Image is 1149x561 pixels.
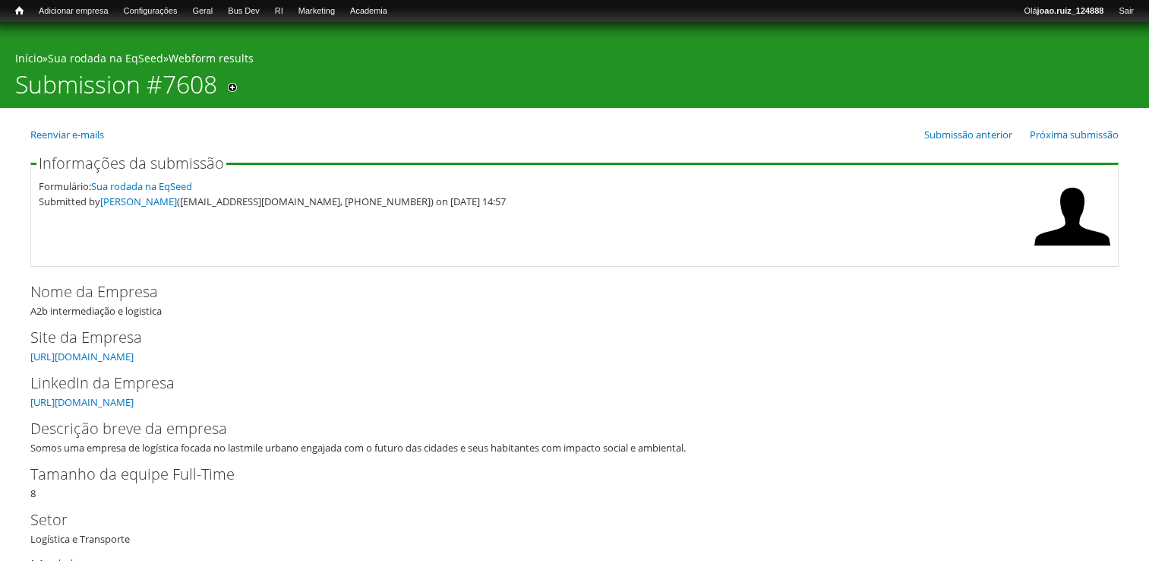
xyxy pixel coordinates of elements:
[15,5,24,16] span: Início
[169,51,254,65] a: Webform results
[36,156,226,171] legend: Informações da submissão
[48,51,163,65] a: Sua rodada na EqSeed
[8,4,31,18] a: Início
[15,70,217,108] h1: Submission #7608
[15,51,1134,70] div: » »
[185,4,220,19] a: Geral
[30,463,1119,501] div: 8
[30,509,1094,531] label: Setor
[30,372,1094,395] label: LinkedIn da Empresa
[116,4,185,19] a: Configurações
[91,179,192,193] a: Sua rodada na EqSeed
[1034,179,1110,255] img: Foto de genesio filho
[30,280,1094,303] label: Nome da Empresa
[30,280,1119,319] div: A2b intermediação e logistica
[39,194,1027,209] div: Submitted by ([EMAIL_ADDRESS][DOMAIN_NAME], [PHONE_NUMBER]) on [DATE] 14:57
[30,326,1094,349] label: Site da Empresa
[30,509,1119,547] div: Logística e Transporte
[31,4,116,19] a: Adicionar empresa
[15,51,43,65] a: Início
[267,4,291,19] a: RI
[100,195,177,208] a: [PERSON_NAME]
[1016,4,1111,19] a: Olájoao.ruiz_124888
[291,4,342,19] a: Marketing
[924,128,1012,141] a: Submissão anterior
[30,128,104,141] a: Reenviar e-mails
[30,440,1109,455] div: Somos uma empresa de logística focada no lastmile urbano engajada com o futuro das cidades e seus...
[39,179,1027,194] div: Formulário:
[342,4,395,19] a: Academia
[1111,4,1141,19] a: Sair
[1030,128,1119,141] a: Próxima submissão
[30,463,1094,486] label: Tamanho da equipe Full-Time
[30,395,134,409] a: [URL][DOMAIN_NAME]
[220,4,267,19] a: Bus Dev
[30,417,1094,440] label: Descrição breve da empresa
[1037,6,1104,15] strong: joao.ruiz_124888
[30,350,134,363] a: [URL][DOMAIN_NAME]
[1034,244,1110,258] a: Ver perfil do usuário.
